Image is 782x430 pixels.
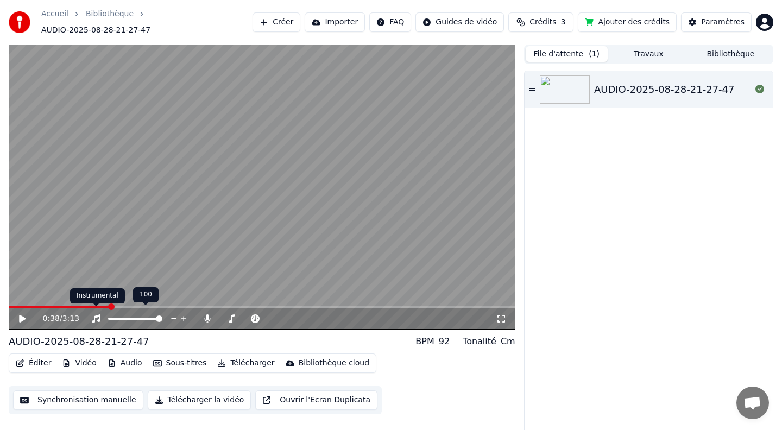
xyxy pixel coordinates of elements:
[589,49,600,60] span: ( 1 )
[439,335,450,348] div: 92
[58,356,100,371] button: Vidéo
[255,390,377,410] button: Ouvrir l'Ecran Duplicata
[253,12,300,32] button: Créer
[369,12,411,32] button: FAQ
[149,356,211,371] button: Sous-titres
[463,335,496,348] div: Tonalité
[213,356,279,371] button: Télécharger
[41,9,253,36] nav: breadcrumb
[415,12,504,32] button: Guides de vidéo
[9,334,149,349] div: AUDIO-2025-08-28-21-27-47
[608,46,690,62] button: Travaux
[415,335,434,348] div: BPM
[41,25,150,36] span: AUDIO-2025-08-28-21-27-47
[11,356,55,371] button: Éditer
[9,11,30,33] img: youka
[43,313,69,324] div: /
[148,390,251,410] button: Télécharger la vidéo
[508,12,573,32] button: Crédits3
[86,9,134,20] a: Bibliothèque
[681,12,752,32] button: Paramètres
[305,12,365,32] button: Importer
[62,313,79,324] span: 3:13
[594,82,735,97] div: AUDIO-2025-08-28-21-27-47
[578,12,677,32] button: Ajouter des crédits
[701,17,745,28] div: Paramètres
[561,17,566,28] span: 3
[103,356,147,371] button: Audio
[70,288,125,303] div: Instrumental
[529,17,556,28] span: Crédits
[133,287,159,302] div: 100
[736,387,769,419] a: Ouvrir le chat
[690,46,772,62] button: Bibliothèque
[526,46,608,62] button: File d'attente
[41,9,68,20] a: Accueil
[43,313,60,324] span: 0:38
[13,390,143,410] button: Synchronisation manuelle
[299,358,369,369] div: Bibliothèque cloud
[501,335,515,348] div: Cm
